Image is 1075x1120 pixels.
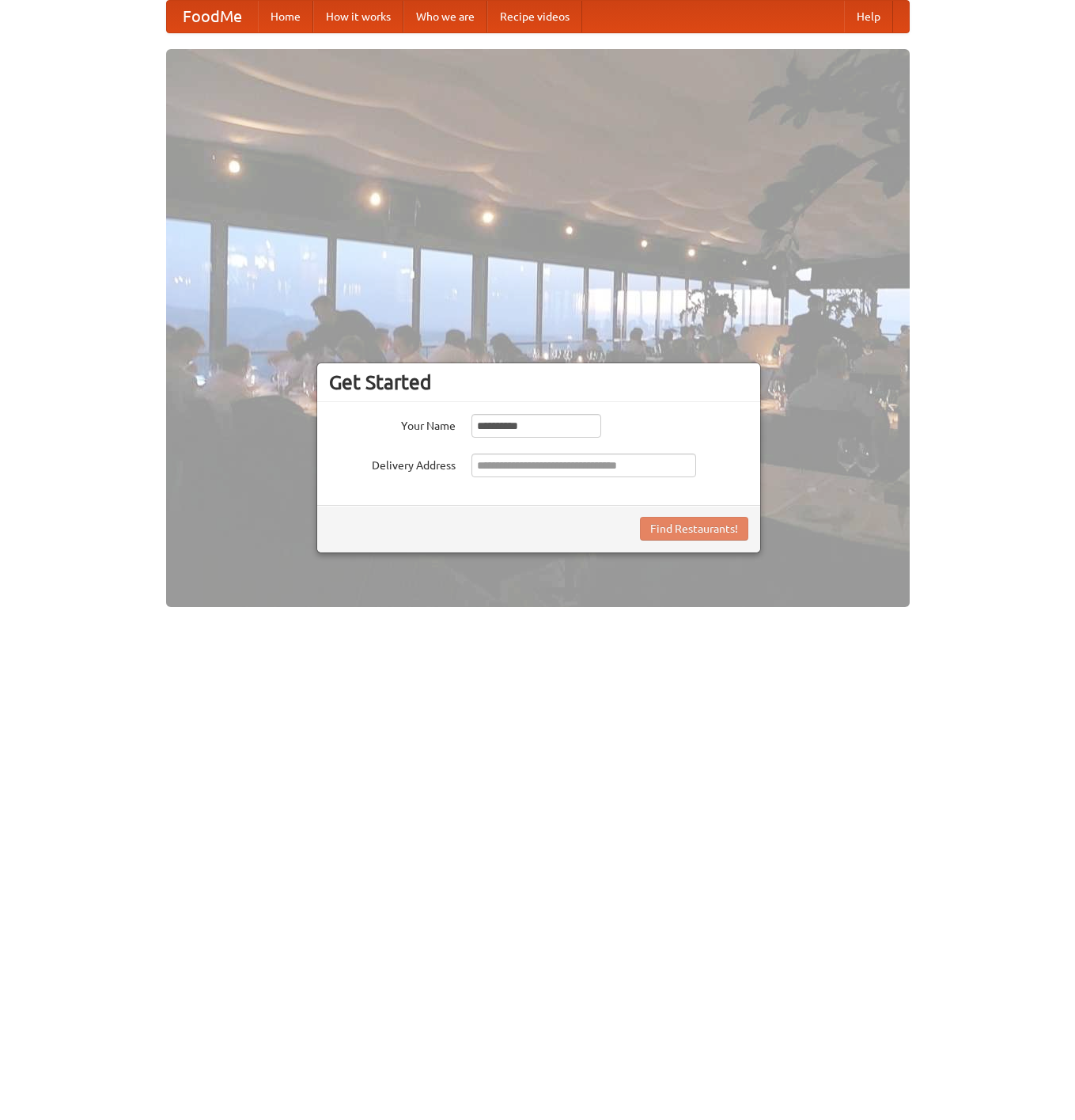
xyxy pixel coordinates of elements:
[329,414,456,434] label: Your Name
[487,1,582,32] a: Recipe videos
[640,517,748,541] button: Find Restaurants!
[329,454,456,473] label: Delivery Address
[844,1,893,32] a: Help
[258,1,313,32] a: Home
[329,370,748,394] h3: Get Started
[167,1,258,32] a: FoodMe
[313,1,403,32] a: How it works
[403,1,487,32] a: Who we are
